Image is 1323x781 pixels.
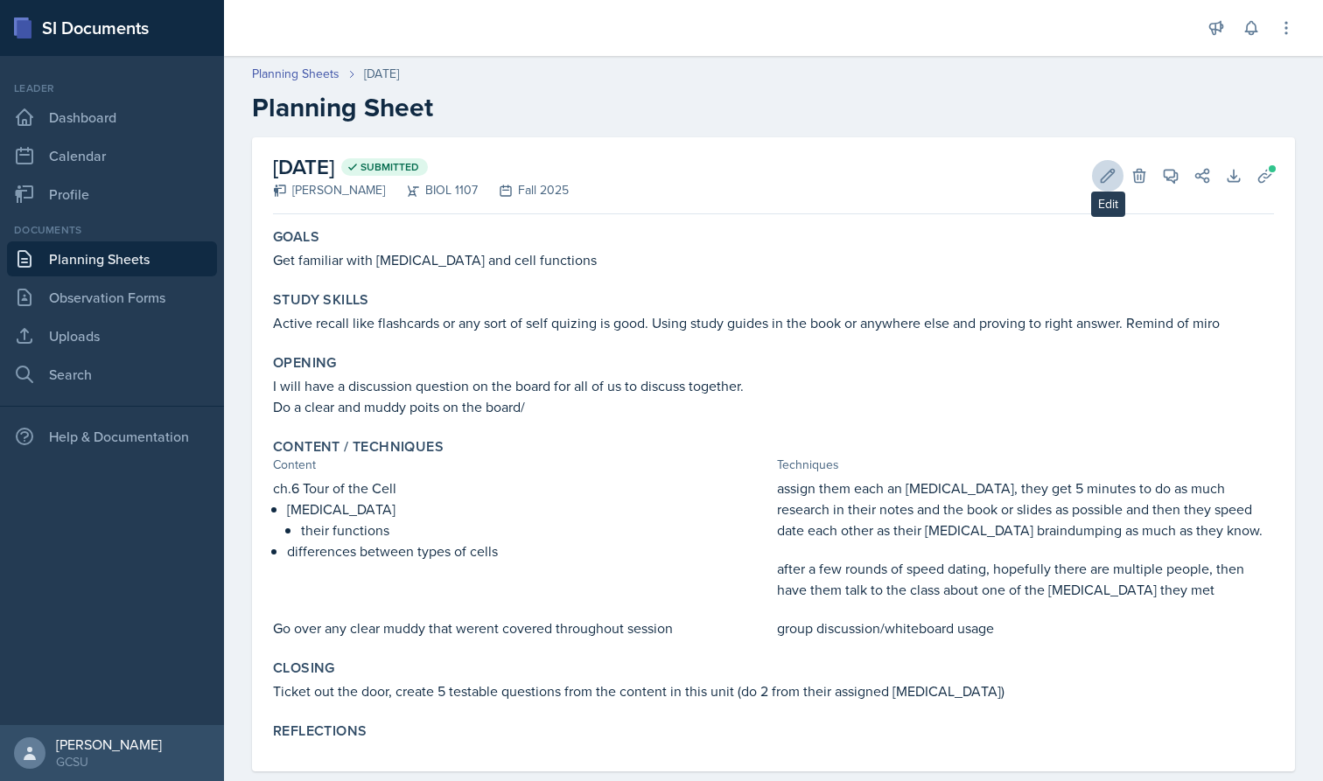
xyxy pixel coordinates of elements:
[364,65,399,83] div: [DATE]
[7,280,217,315] a: Observation Forms
[273,456,770,474] div: Content
[7,318,217,353] a: Uploads
[287,540,770,561] p: differences between types of cells
[273,680,1274,701] p: Ticket out the door, create 5 testable questions from the content in this unit (do 2 from their a...
[7,241,217,276] a: Planning Sheets
[7,222,217,238] div: Documents
[273,438,444,456] label: Content / Techniques
[273,354,337,372] label: Opening
[7,419,217,454] div: Help & Documentation
[273,151,569,183] h2: [DATE]
[301,520,770,540] p: their functions
[252,65,339,83] a: Planning Sheets
[478,181,569,199] div: Fall 2025
[273,181,385,199] div: [PERSON_NAME]
[777,478,1274,540] p: assign them each an [MEDICAL_DATA], they get 5 minutes to do as much research in their notes and ...
[273,659,335,677] label: Closing
[273,312,1274,333] p: Active recall like flashcards or any sort of self quizing is good. Using study guides in the book...
[287,499,770,520] p: [MEDICAL_DATA]
[777,617,1274,638] p: group discussion/whiteboard usage
[56,753,162,771] div: GCSU
[273,617,770,638] p: Go over any clear muddy that werent covered throughout session
[56,736,162,753] div: [PERSON_NAME]
[273,249,1274,270] p: Get familiar with [MEDICAL_DATA] and cell functions
[7,80,217,96] div: Leader
[273,291,369,309] label: Study Skills
[385,181,478,199] div: BIOL 1107
[7,357,217,392] a: Search
[273,722,367,740] label: Reflections
[1092,160,1123,192] button: Edit
[777,456,1274,474] div: Techniques
[273,396,1274,417] p: Do a clear and muddy poits on the board/
[7,100,217,135] a: Dashboard
[777,558,1274,600] p: after a few rounds of speed dating, hopefully there are multiple people, then have them talk to t...
[360,160,419,174] span: Submitted
[273,228,319,246] label: Goals
[273,375,1274,396] p: I will have a discussion question on the board for all of us to discuss together.
[7,138,217,173] a: Calendar
[273,478,770,499] p: ch.6 Tour of the Cell
[252,92,1295,123] h2: Planning Sheet
[7,177,217,212] a: Profile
